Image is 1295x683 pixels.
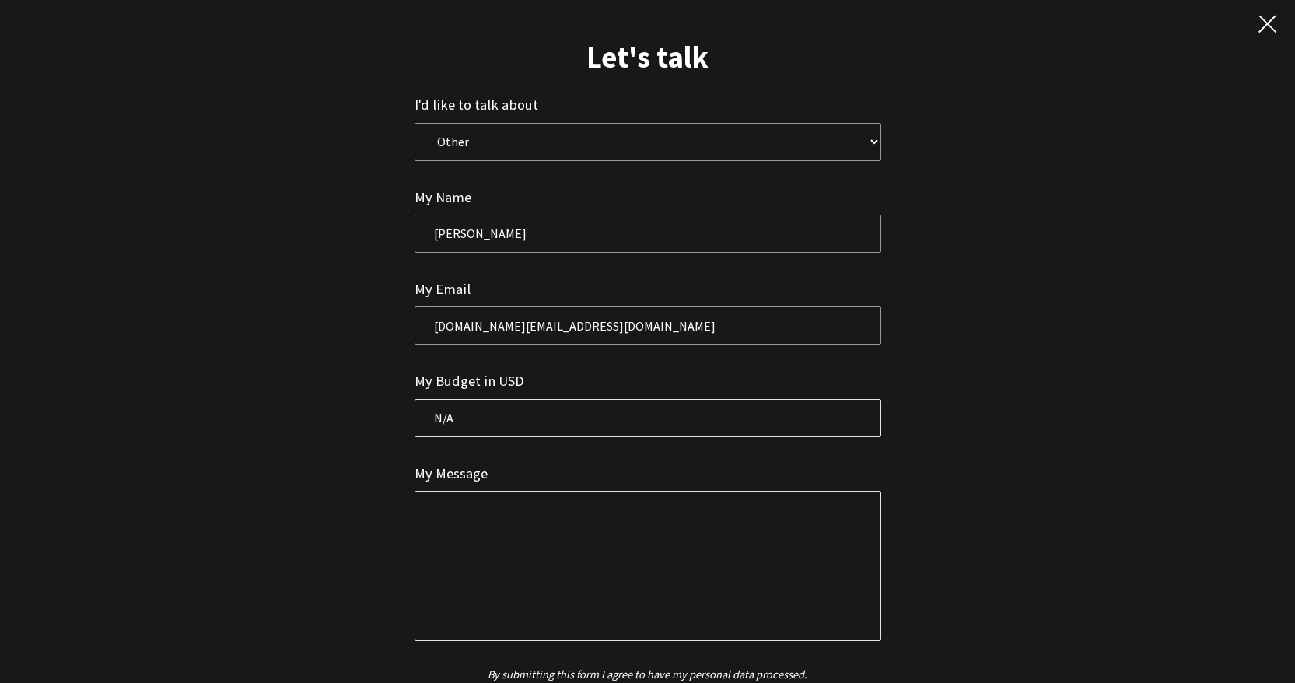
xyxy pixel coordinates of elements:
label: My Message [415,462,488,485]
h2: Let's talk [415,39,881,75]
label: My Budget in USD [415,370,524,392]
label: I'd like to talk about [415,93,538,116]
label: My Name [415,186,471,208]
label: My Email [415,278,471,300]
